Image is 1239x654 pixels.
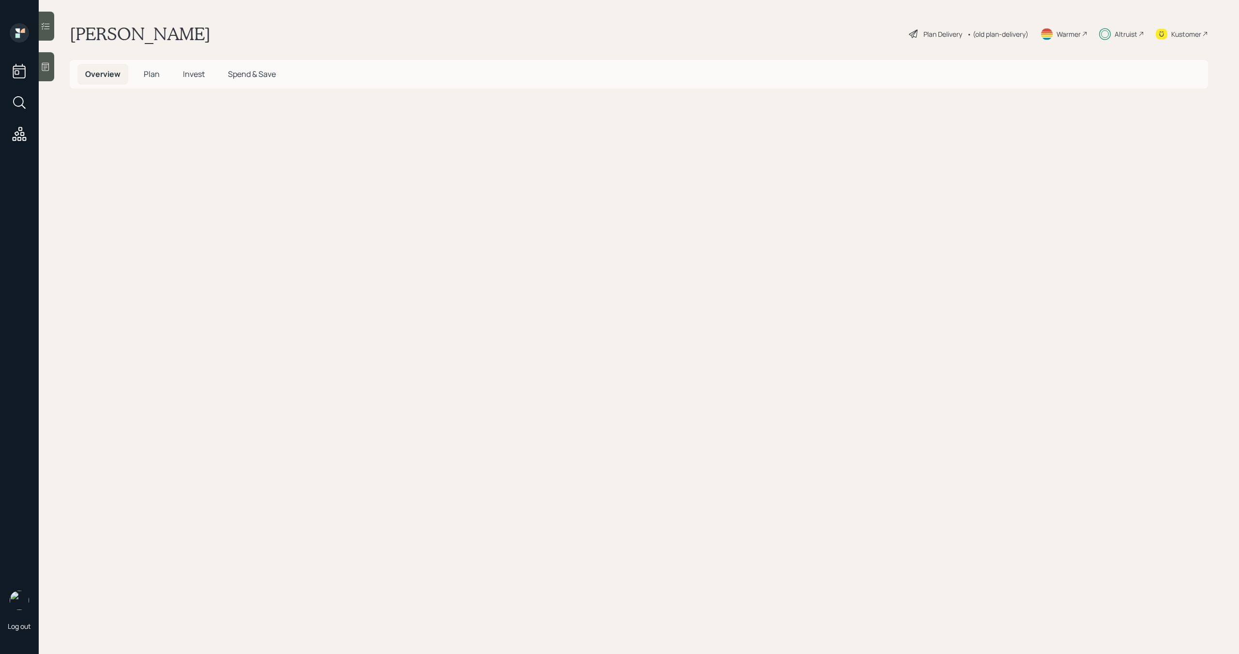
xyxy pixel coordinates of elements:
[967,29,1028,39] div: • (old plan-delivery)
[923,29,962,39] div: Plan Delivery
[70,23,211,45] h1: [PERSON_NAME]
[1057,29,1081,39] div: Warmer
[1171,29,1201,39] div: Kustomer
[228,69,276,79] span: Spend & Save
[85,69,121,79] span: Overview
[183,69,205,79] span: Invest
[10,591,29,610] img: michael-russo-headshot.png
[144,69,160,79] span: Plan
[1115,29,1137,39] div: Altruist
[8,622,31,631] div: Log out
